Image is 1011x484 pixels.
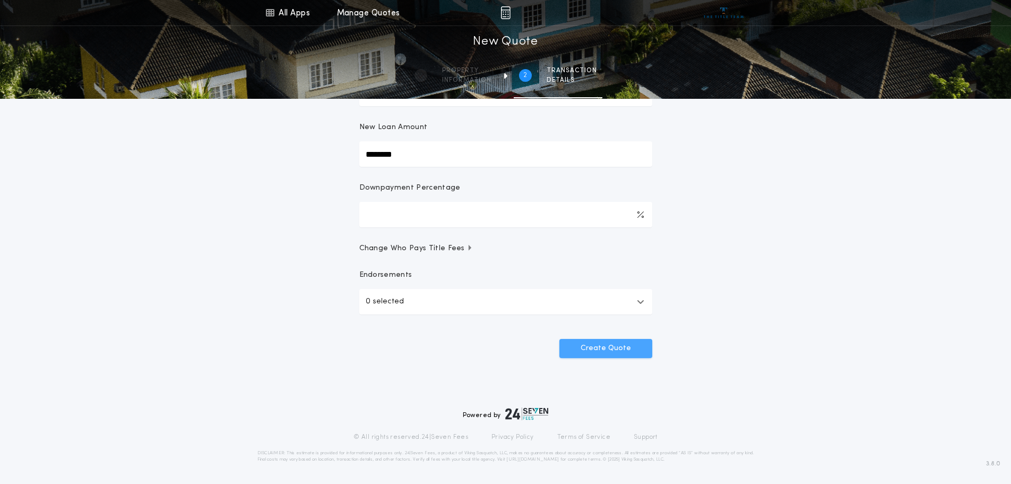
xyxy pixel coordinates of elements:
a: Terms of Service [557,433,610,441]
img: logo [505,407,549,420]
button: 0 selected [359,289,652,315]
button: Change Who Pays Title Fees [359,243,652,254]
p: DISCLAIMER: This estimate is provided for informational purposes only. 24|Seven Fees, a product o... [257,450,754,463]
span: Change Who Pays Title Fees [359,243,473,254]
div: Powered by [463,407,549,420]
span: 3.8.0 [986,459,1000,469]
a: Privacy Policy [491,433,534,441]
span: information [442,76,491,84]
h2: 2 [523,71,527,80]
p: New Loan Amount [359,122,428,133]
a: Support [634,433,658,441]
input: New Loan Amount [359,141,652,167]
p: Downpayment Percentage [359,183,461,193]
button: Create Quote [559,339,652,358]
p: © All rights reserved. 24|Seven Fees [353,433,468,441]
span: Property [442,66,491,75]
span: Transaction [547,66,597,75]
h1: New Quote [473,33,538,50]
img: img [500,6,511,19]
img: vs-icon [704,7,744,18]
input: Downpayment Percentage [359,202,652,227]
p: Endorsements [359,270,652,281]
span: details [547,76,597,84]
p: 0 selected [366,295,404,308]
a: [URL][DOMAIN_NAME] [506,457,559,462]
